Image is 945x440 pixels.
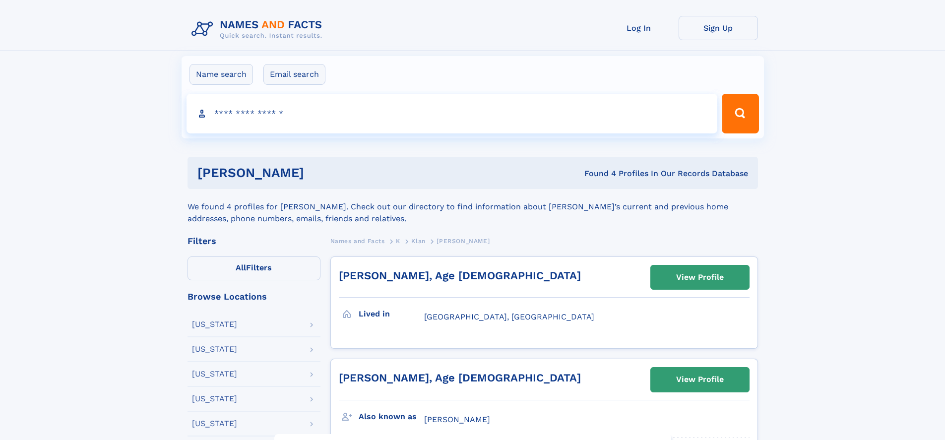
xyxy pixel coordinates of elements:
[192,370,237,378] div: [US_STATE]
[651,265,749,289] a: View Profile
[197,167,444,179] h1: [PERSON_NAME]
[189,64,253,85] label: Name search
[192,320,237,328] div: [US_STATE]
[330,235,385,247] a: Names and Facts
[187,94,718,133] input: search input
[192,345,237,353] div: [US_STATE]
[676,266,724,289] div: View Profile
[359,408,424,425] h3: Also known as
[192,395,237,403] div: [US_STATE]
[651,368,749,391] a: View Profile
[339,372,581,384] a: [PERSON_NAME], Age [DEMOGRAPHIC_DATA]
[444,168,748,179] div: Found 4 Profiles In Our Records Database
[188,292,320,301] div: Browse Locations
[396,238,400,245] span: K
[424,312,594,321] span: [GEOGRAPHIC_DATA], [GEOGRAPHIC_DATA]
[188,237,320,246] div: Filters
[411,238,425,245] span: Klan
[188,189,758,225] div: We found 4 profiles for [PERSON_NAME]. Check out our directory to find information about [PERSON_...
[411,235,425,247] a: Klan
[188,16,330,43] img: Logo Names and Facts
[339,269,581,282] a: [PERSON_NAME], Age [DEMOGRAPHIC_DATA]
[679,16,758,40] a: Sign Up
[676,368,724,391] div: View Profile
[188,256,320,280] label: Filters
[722,94,758,133] button: Search Button
[236,263,246,272] span: All
[359,306,424,322] h3: Lived in
[263,64,325,85] label: Email search
[396,235,400,247] a: K
[599,16,679,40] a: Log In
[192,420,237,428] div: [US_STATE]
[424,415,490,424] span: [PERSON_NAME]
[437,238,490,245] span: [PERSON_NAME]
